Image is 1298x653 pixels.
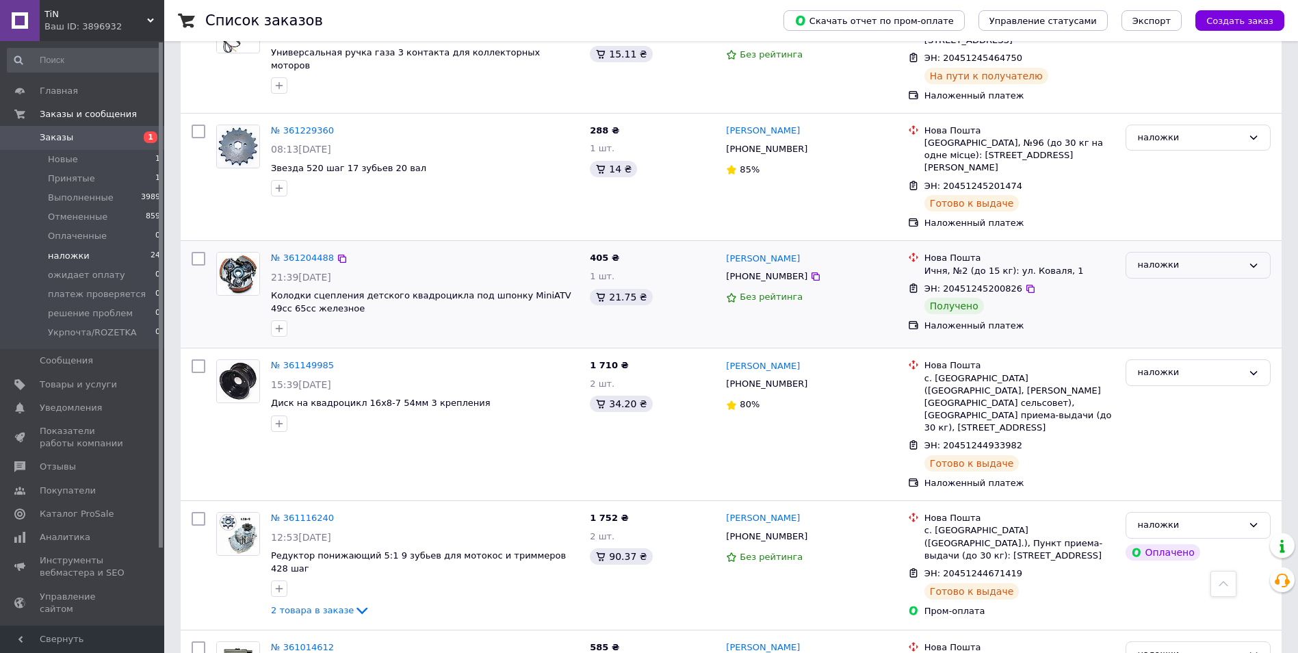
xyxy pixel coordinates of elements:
span: Товары и услуги [40,379,117,391]
span: 21:39[DATE] [271,272,331,283]
div: [PHONE_NUMBER] [723,268,810,285]
span: 0 [155,326,160,339]
a: Фото товару [216,125,260,168]
span: 12:53[DATE] [271,532,331,543]
a: 2 товара в заказе [271,605,370,615]
span: Заказы и сообщения [40,108,137,120]
button: Создать заказ [1195,10,1284,31]
button: Управление статусами [978,10,1108,31]
span: 2 шт. [590,531,614,541]
span: Главная [40,85,78,97]
span: 1 752 ₴ [590,513,628,523]
a: Звезда 520 шаг 17 зубьев 20 вал [271,163,426,173]
div: [PHONE_NUMBER] [723,375,810,393]
a: № 361204488 [271,253,334,263]
span: Укрпочта/ROZETKA [48,326,137,339]
img: Фото товару [217,360,259,402]
span: ЭН: 20451244933982 [924,440,1022,450]
span: Сообщения [40,355,93,367]
span: 1 шт. [590,143,614,153]
a: № 361116240 [271,513,334,523]
span: Заказы [40,131,73,144]
span: 08:13[DATE] [271,144,331,155]
div: Нова Пошта [924,512,1115,524]
a: Универсальная ручка газа 3 контакта для коллекторных моторов [271,47,540,71]
div: Пром-оплата [924,605,1115,617]
img: Фото товару [217,125,259,168]
a: Фото товару [216,359,260,403]
span: Оплаченные [48,230,107,242]
span: TiN [44,8,147,21]
span: 80% [740,399,760,409]
div: наложки [1137,131,1243,145]
a: Фото товару [216,252,260,296]
div: Наложенный платеж [924,477,1115,489]
span: 0 [155,288,160,300]
div: [PHONE_NUMBER] [723,140,810,158]
span: 288 ₴ [590,125,619,136]
span: 15:39[DATE] [271,379,331,390]
span: 859 [146,211,160,223]
a: Создать заказ [1182,15,1284,25]
button: Скачать отчет по пром-оплате [783,10,965,31]
div: 90.37 ₴ [590,548,652,565]
span: ЭН: 20451245464750 [924,53,1022,63]
span: Каталог ProSale [40,508,114,520]
span: 1 [155,153,160,166]
a: Фото товару [216,512,260,556]
span: ЭН: 20451244671419 [924,568,1022,578]
span: 1 [144,131,157,143]
a: [PERSON_NAME] [726,360,800,373]
span: Уведомления [40,402,102,414]
a: [PERSON_NAME] [726,125,800,138]
span: решение проблем [48,307,133,320]
span: 24 [151,250,160,262]
div: 34.20 ₴ [590,396,652,412]
span: Экспорт [1132,16,1171,26]
div: Наложенный платеж [924,90,1115,102]
span: ожидает оплату [48,269,125,281]
a: Диск на квадроцикл 16х8-7 54мм 3 крепления [271,398,491,408]
div: Ичня, №2 (до 15 кг): ул. Коваля, 1 [924,265,1115,277]
div: Получено [924,298,984,314]
span: 2 товара в заказе [271,605,354,615]
div: Готово к выдаче [924,455,1019,472]
div: Наложенный платеж [924,320,1115,332]
span: Отмененные [48,211,107,223]
span: платеж проверяется [48,288,146,300]
div: Готово к выдаче [924,195,1019,212]
span: Принятые [48,172,95,185]
span: Показатели работы компании [40,425,127,450]
div: На пути к получателю [924,68,1048,84]
span: Отзывы [40,461,76,473]
span: 0 [155,307,160,320]
span: Управление сайтом [40,591,127,615]
span: Без рейтинга [740,49,803,60]
div: Оплачено [1126,544,1199,561]
a: Редуктор понижающий 5:1 9 зубьев для мотокос и триммеров 428 шаг [271,550,566,574]
div: 14 ₴ [590,161,637,177]
span: наложки [48,250,90,262]
div: Нова Пошта [924,252,1115,264]
span: Скачать отчет по пром-оплате [794,14,954,27]
span: 1 710 ₴ [590,360,628,370]
span: 85% [740,164,760,175]
div: Нова Пошта [924,359,1115,372]
span: Новые [48,153,78,166]
span: 0 [155,269,160,281]
a: № 361149985 [271,360,334,370]
div: Наложенный платеж [924,217,1115,229]
div: наложки [1137,258,1243,272]
span: ЭН: 20451245201474 [924,181,1022,191]
div: Нова Пошта [924,125,1115,137]
a: № 361229360 [271,125,334,136]
span: 405 ₴ [590,253,619,263]
span: Колодки сцепления детского квадроцикла под шпонку MiniATV 49сс 65cc железное [271,290,571,313]
div: 15.11 ₴ [590,46,652,62]
span: 0 [155,230,160,242]
span: 1 шт. [590,271,614,281]
span: Без рейтинга [740,552,803,562]
div: с. [GEOGRAPHIC_DATA] ([GEOGRAPHIC_DATA], [PERSON_NAME][GEOGRAPHIC_DATA] сельсовет), [GEOGRAPHIC_D... [924,372,1115,435]
img: Фото товару [217,253,259,295]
